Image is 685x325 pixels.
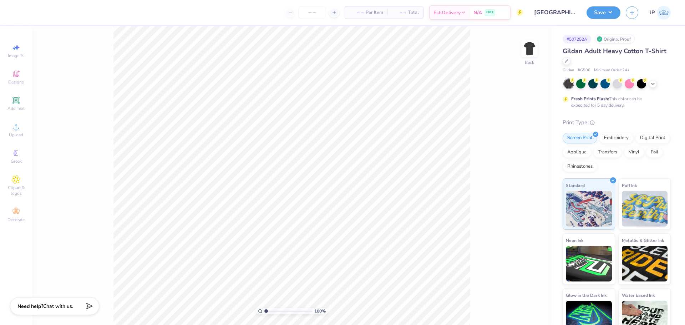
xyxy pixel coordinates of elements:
img: Neon Ink [566,246,612,281]
span: Metallic & Glitter Ink [622,237,664,244]
span: Water based Ink [622,291,655,299]
div: This color can be expedited for 5 day delivery. [571,96,659,108]
img: Puff Ink [622,191,668,227]
span: FREE [486,10,494,15]
span: Decorate [7,217,25,223]
span: Upload [9,132,23,138]
a: JP [650,6,671,20]
strong: Fresh Prints Flash: [571,96,609,102]
span: Per Item [366,9,383,16]
div: Foil [646,147,663,158]
span: Add Text [7,106,25,111]
button: Save [587,6,620,19]
div: Original Proof [595,35,635,44]
span: Neon Ink [566,237,583,244]
span: Designs [8,79,24,85]
span: Greek [11,158,22,164]
img: Metallic & Glitter Ink [622,246,668,281]
span: Clipart & logos [4,185,29,196]
span: – – [392,9,406,16]
span: – – [349,9,364,16]
span: Total [408,9,419,16]
span: # G500 [578,67,590,73]
strong: Need help? [17,303,43,310]
div: Rhinestones [563,161,597,172]
div: Print Type [563,118,671,127]
div: # 507252A [563,35,591,44]
div: Embroidery [599,133,633,143]
span: Chat with us. [43,303,73,310]
div: Applique [563,147,591,158]
div: Back [525,59,534,66]
div: Vinyl [624,147,644,158]
input: – – [298,6,326,19]
span: JP [650,9,655,17]
div: Transfers [593,147,622,158]
span: Est. Delivery [433,9,461,16]
span: N/A [473,9,482,16]
input: Untitled Design [529,5,581,20]
span: Standard [566,182,585,189]
span: Image AI [8,53,25,59]
img: Standard [566,191,612,227]
div: Screen Print [563,133,597,143]
span: Glow in the Dark Ink [566,291,607,299]
div: Digital Print [635,133,670,143]
img: Back [522,41,537,56]
span: Gildan [563,67,574,73]
span: Minimum Order: 24 + [594,67,630,73]
span: Gildan Adult Heavy Cotton T-Shirt [563,47,666,55]
span: Puff Ink [622,182,637,189]
img: John Paul Torres [657,6,671,20]
span: 100 % [314,308,326,314]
